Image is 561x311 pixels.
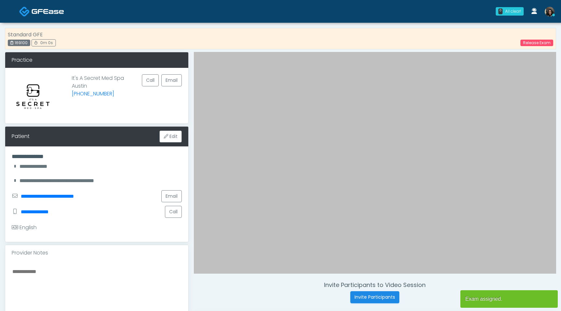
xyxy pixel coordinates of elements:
[40,40,53,45] span: 0m 0s
[72,90,114,97] a: [PHONE_NUMBER]
[159,131,182,143] button: Edit
[12,132,30,140] div: Patient
[545,7,555,17] img: Nike Elizabeth Akinjero
[142,74,159,86] button: Call
[492,5,528,18] a: 0 All clear!
[520,40,553,46] a: Release Exam
[498,8,503,14] div: 0
[72,74,124,112] p: It's A Secret Med Spa Austin
[350,291,399,303] button: Invite Participants
[8,40,30,46] div: 169100
[505,8,521,14] div: All clear!
[460,290,558,308] article: Exam assigned.
[12,224,37,231] div: English
[194,281,556,289] h4: Invite Participants to Video Session
[31,8,64,15] img: Docovia
[8,31,43,38] strong: Standard GFE
[161,190,182,202] a: Email
[12,74,54,117] img: Provider image
[19,1,64,22] a: Docovia
[165,206,182,218] button: Call
[19,6,30,17] img: Docovia
[5,245,188,261] div: Provider Notes
[5,52,188,68] div: Practice
[161,74,182,86] a: Email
